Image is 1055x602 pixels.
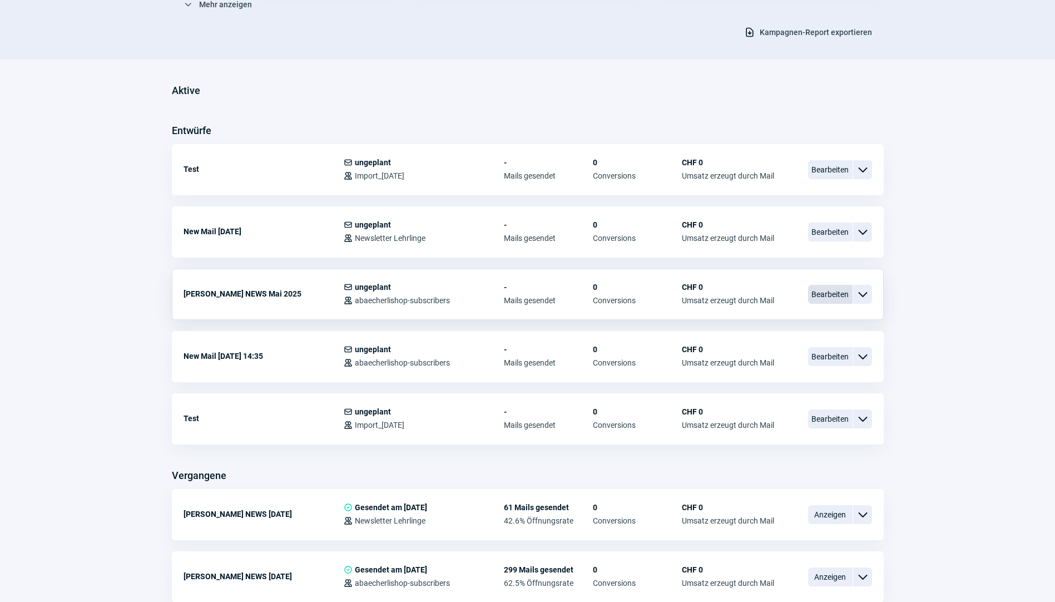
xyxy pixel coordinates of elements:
[760,23,872,41] span: Kampagnen-Report exportieren
[504,579,593,588] span: 62.5% Öffnungsrate
[504,407,593,416] span: -
[682,234,774,243] span: Umsatz erzeugt durch Mail
[593,421,682,430] span: Conversions
[184,283,344,305] div: [PERSON_NAME] NEWS Mai 2025
[593,234,682,243] span: Conversions
[504,565,593,574] span: 299 Mails gesendet
[682,407,774,416] span: CHF 0
[172,82,200,100] h3: Aktive
[184,345,344,367] div: New Mail [DATE] 14:35
[184,503,344,525] div: [PERSON_NAME] NEWS [DATE]
[682,516,774,525] span: Umsatz erzeugt durch Mail
[732,23,884,42] button: Kampagnen-Report exportieren
[504,516,593,525] span: 42.6% Öffnungsrate
[184,158,344,180] div: Test
[593,407,682,416] span: 0
[593,345,682,354] span: 0
[808,223,853,241] span: Bearbeiten
[808,285,853,304] span: Bearbeiten
[504,503,593,512] span: 61 Mails gesendet
[355,158,391,167] span: ungeplant
[593,503,682,512] span: 0
[504,171,593,180] span: Mails gesendet
[184,407,344,430] div: Test
[593,220,682,229] span: 0
[808,347,853,366] span: Bearbeiten
[682,171,774,180] span: Umsatz erzeugt durch Mail
[355,234,425,243] span: Newsletter Lehrlinge
[355,171,404,180] span: Import_[DATE]
[504,158,593,167] span: -
[808,409,853,428] span: Bearbeiten
[504,234,593,243] span: Mails gesendet
[184,565,344,588] div: [PERSON_NAME] NEWS [DATE]
[682,220,774,229] span: CHF 0
[355,516,425,525] span: Newsletter Lehrlinge
[355,296,450,305] span: abaecherlishop-subscribers
[682,345,774,354] span: CHF 0
[504,358,593,367] span: Mails gesendet
[808,505,853,524] span: Anzeigen
[355,220,391,229] span: ungeplant
[682,296,774,305] span: Umsatz erzeugt durch Mail
[593,158,682,167] span: 0
[682,421,774,430] span: Umsatz erzeugt durch Mail
[682,158,774,167] span: CHF 0
[682,503,774,512] span: CHF 0
[682,283,774,292] span: CHF 0
[593,296,682,305] span: Conversions
[355,565,427,574] span: Gesendet am [DATE]
[355,358,450,367] span: abaecherlishop-subscribers
[808,568,853,586] span: Anzeigen
[504,296,593,305] span: Mails gesendet
[504,220,593,229] span: -
[593,171,682,180] span: Conversions
[593,283,682,292] span: 0
[355,283,391,292] span: ungeplant
[682,565,774,574] span: CHF 0
[355,579,450,588] span: abaecherlishop-subscribers
[355,421,404,430] span: Import_[DATE]
[355,345,391,354] span: ungeplant
[355,407,391,416] span: ungeplant
[682,358,774,367] span: Umsatz erzeugt durch Mail
[593,516,682,525] span: Conversions
[593,358,682,367] span: Conversions
[172,467,226,485] h3: Vergangene
[184,220,344,243] div: New Mail [DATE]
[808,160,853,179] span: Bearbeiten
[504,345,593,354] span: -
[593,565,682,574] span: 0
[504,421,593,430] span: Mails gesendet
[682,579,774,588] span: Umsatz erzeugt durch Mail
[504,283,593,292] span: -
[593,579,682,588] span: Conversions
[355,503,427,512] span: Gesendet am [DATE]
[172,122,211,140] h3: Entwürfe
